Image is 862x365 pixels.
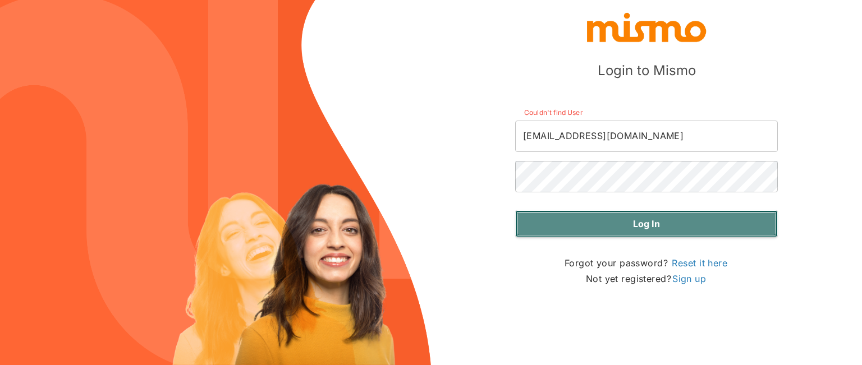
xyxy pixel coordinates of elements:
[515,121,778,152] input: Email
[671,272,707,285] a: Sign up
[598,62,696,80] h5: Login to Mismo
[515,98,778,118] span: Couldn't find User
[586,271,707,287] p: Not yet registered?
[515,210,778,237] button: Log in
[585,10,708,44] img: logo
[671,256,728,270] a: Reset it here
[565,255,728,271] p: Forgot your password?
